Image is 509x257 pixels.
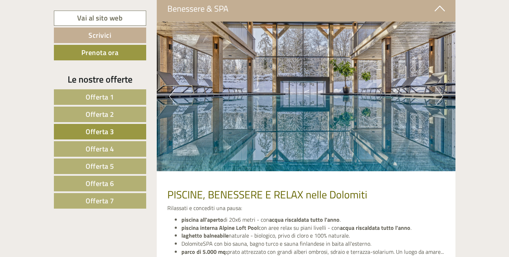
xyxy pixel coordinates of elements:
[181,232,445,240] li: naturale - biologico, privo di cloro e 100% naturale.
[86,109,114,120] span: Offerta 2
[181,248,445,256] li: prato attrezzato con grandi alberi ombrosi, sdraio e terrazza-solarium. Un luogo da amare...
[86,178,114,189] span: Offerta 6
[54,73,146,86] div: Le nostre offerte
[181,247,227,256] strong: parco di 5.000 mq:
[181,216,445,224] li: di 20x6 metri - con .
[86,143,114,154] span: Offerta 4
[86,91,114,102] span: Offerta 1
[167,204,445,212] p: Rilassati e concediti una pausa:
[181,224,445,232] li: con aree relax su piani livelli - con .
[54,11,146,26] a: Vai al sito web
[86,195,114,206] span: Offerta 7
[340,223,410,232] strong: acqua riscaldata tutto l'anno
[436,88,443,105] button: Next
[167,186,367,203] span: PISCINE, BENESSERE E RELAX nelle Dolomiti
[181,215,223,224] strong: piscina all'aperto
[269,215,340,224] strong: acqua riscaldata tutto l'anno
[86,161,114,172] span: Offerta 5
[86,126,114,137] span: Offerta 3
[181,223,259,232] strong: piscina interna Alpine Loft Pool
[181,231,229,240] strong: laghetto balneabile
[169,88,176,105] button: Previous
[54,28,146,43] a: Scrivici
[54,45,146,60] a: Prenota ora
[181,240,445,248] li: DolomiteSPA con bio sauna, bagno turco e sauna finlandese in baita all'esterno.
